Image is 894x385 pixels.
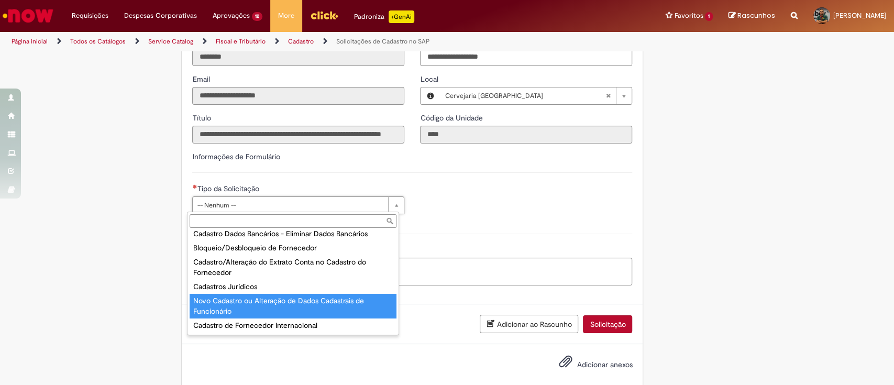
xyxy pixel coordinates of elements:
[190,280,396,294] div: Cadastros Jurídicos
[190,241,396,255] div: Bloqueio/Desbloqueio de Fornecedor
[190,227,396,241] div: Cadastro Dados Bancários - Eliminar Dados Bancários
[190,255,396,280] div: Cadastro/Alteração do Extrato Conta no Cadastro do Fornecedor
[190,318,396,333] div: Cadastro de Fornecedor Internacional
[190,294,396,318] div: Novo Cadastro ou Alteração de Dados Cadastrais de Funcionário
[187,230,399,335] ul: Tipo da Solicitação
